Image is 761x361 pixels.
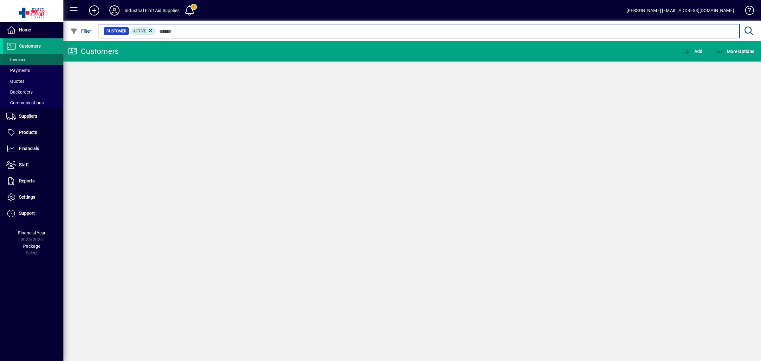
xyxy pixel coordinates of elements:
[19,194,35,200] span: Settings
[3,87,63,97] a: Backorders
[6,57,26,62] span: Invoices
[3,76,63,87] a: Quotes
[3,65,63,76] a: Payments
[714,46,756,57] button: More Options
[740,1,753,22] a: Knowledge Base
[70,29,91,34] span: Filter
[68,46,119,56] div: Customers
[3,141,63,157] a: Financials
[19,162,29,167] span: Staff
[107,28,126,34] span: Customer
[6,89,33,95] span: Backorders
[133,29,146,33] span: Active
[683,49,702,54] span: Add
[6,68,30,73] span: Payments
[84,5,104,16] button: Add
[6,100,44,105] span: Communications
[19,43,41,49] span: Customers
[68,25,93,37] button: Filter
[3,206,63,221] a: Support
[19,178,35,183] span: Reports
[716,49,755,54] span: More Options
[6,79,24,84] span: Quotes
[19,27,31,32] span: Home
[3,189,63,205] a: Settings
[18,230,46,235] span: Financial Year
[23,244,40,249] span: Package
[3,97,63,108] a: Communications
[3,22,63,38] a: Home
[682,46,704,57] button: Add
[19,211,35,216] span: Support
[3,108,63,124] a: Suppliers
[627,5,734,16] div: [PERSON_NAME] [EMAIL_ADDRESS][DOMAIN_NAME]
[131,27,156,35] mat-chip: Activation Status: Active
[19,114,37,119] span: Suppliers
[3,157,63,173] a: Staff
[3,173,63,189] a: Reports
[19,146,39,151] span: Financials
[125,5,179,16] div: Industrial First Aid Supplies
[3,54,63,65] a: Invoices
[3,125,63,141] a: Products
[19,130,37,135] span: Products
[104,5,125,16] button: Profile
